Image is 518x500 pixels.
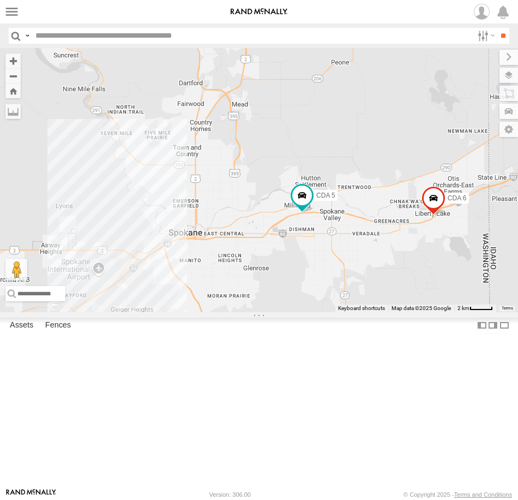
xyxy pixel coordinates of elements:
[209,491,251,498] div: Version: 306.00
[5,104,21,119] label: Measure
[403,491,512,498] div: © Copyright 2025 -
[477,318,487,334] label: Dock Summary Table to the Left
[6,489,56,500] a: Visit our Website
[5,68,21,84] button: Zoom out
[40,318,76,334] label: Fences
[5,84,21,98] button: Zoom Home
[4,318,39,334] label: Assets
[487,318,498,334] label: Dock Summary Table to the Right
[5,259,27,281] button: Drag Pegman onto the map to open Street View
[499,318,510,334] label: Hide Summary Table
[338,305,385,312] button: Keyboard shortcuts
[454,491,512,498] a: Terms and Conditions
[454,305,496,312] button: Map Scale: 2 km per 39 pixels
[316,192,335,199] span: CDA 5
[23,28,32,44] label: Search Query
[499,122,518,137] label: Map Settings
[473,28,497,44] label: Search Filter Options
[448,194,467,201] span: CDA 6
[5,53,21,68] button: Zoom in
[391,305,451,311] span: Map data ©2025 Google
[457,305,469,311] span: 2 km
[502,306,513,310] a: Terms (opens in new tab)
[231,8,287,16] img: rand-logo.svg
